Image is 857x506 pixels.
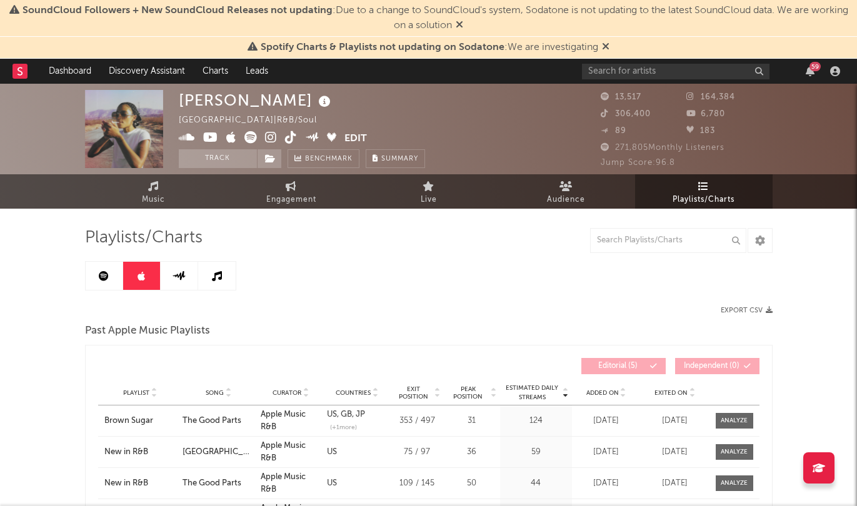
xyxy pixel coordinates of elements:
a: The Good Parts [183,477,254,490]
span: Song [206,389,224,397]
a: Discovery Assistant [100,59,194,84]
div: [DATE] [575,477,638,490]
span: 271,805 Monthly Listeners [601,144,724,152]
input: Search Playlists/Charts [590,228,746,253]
span: 183 [686,127,715,135]
span: 13,517 [601,93,641,101]
span: Engagement [266,192,316,207]
a: Audience [498,174,635,209]
a: [GEOGRAPHIC_DATA] [183,446,254,459]
span: Countries [336,389,371,397]
span: Summary [381,156,418,162]
span: Live [421,192,437,207]
div: [DATE] [644,477,706,490]
a: Leads [237,59,277,84]
span: Peak Position [447,385,489,400]
div: 36 [447,446,497,459]
span: SoundCloud Followers + New SoundCloud Releases not updating [23,6,333,16]
a: GB [337,410,352,419]
div: 124 [503,415,569,427]
div: [GEOGRAPHIC_DATA] | R&B/Soul [179,113,331,128]
button: 59 [806,66,814,76]
span: Spotify Charts & Playlists not updating on Sodatone [261,42,504,52]
span: Estimated Daily Streams [503,384,561,402]
a: Charts [194,59,237,84]
button: Export CSV [721,307,773,314]
span: Playlists/Charts [673,192,734,207]
a: Music [85,174,223,209]
a: Benchmark [288,149,359,168]
div: 75 / 97 [394,446,441,459]
a: US [327,448,337,456]
button: Track [179,149,257,168]
a: JP [352,410,365,419]
span: 164,384 [686,93,735,101]
span: (+ 1 more) [330,423,357,432]
span: : Due to a change to SoundCloud's system, Sodatone is not updating to the latest SoundCloud data.... [23,6,848,31]
button: Editorial(5) [581,358,666,374]
span: Independent ( 0 ) [683,362,741,370]
button: Independent(0) [675,358,759,374]
span: Added On [586,389,619,397]
span: 306,400 [601,110,651,118]
span: 6,780 [686,110,725,118]
div: 44 [503,477,569,490]
div: 31 [447,415,497,427]
div: 109 / 145 [394,477,441,490]
div: 50 [447,477,497,490]
div: [DATE] [575,446,638,459]
span: Benchmark [305,152,353,167]
a: Engagement [223,174,360,209]
a: Apple Music R&B [261,410,306,431]
div: [DATE] [644,446,706,459]
a: Dashboard [40,59,100,84]
div: 59 [503,446,569,459]
span: Music [142,192,165,207]
a: New in R&B [104,477,176,490]
button: Edit [344,131,367,147]
span: 89 [601,127,626,135]
div: [PERSON_NAME] [179,90,334,111]
span: Editorial ( 5 ) [589,362,647,370]
a: The Good Parts [183,415,254,427]
a: New in R&B [104,446,176,459]
input: Search for artists [582,64,769,79]
div: 59 [809,62,821,71]
a: Apple Music R&B [261,442,306,462]
span: Audience [547,192,585,207]
a: US [327,410,337,419]
span: Exited On [654,389,688,397]
a: US [327,479,337,487]
span: Dismiss [602,42,609,52]
span: Jump Score: 96.8 [601,159,675,167]
span: Past Apple Music Playlists [85,324,210,339]
div: [DATE] [575,415,638,427]
span: Exit Position [394,385,433,400]
a: Live [360,174,498,209]
div: [DATE] [644,415,706,427]
span: Curator [273,389,301,397]
a: Playlists/Charts [635,174,773,209]
div: 353 / 497 [394,415,441,427]
button: Summary [366,149,425,168]
span: Playlists/Charts [85,231,203,246]
a: Apple Music R&B [261,473,306,494]
span: : We are investigating [261,42,598,52]
a: Brown Sugar [104,415,176,427]
span: Playlist [123,389,149,397]
span: Dismiss [456,21,463,31]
